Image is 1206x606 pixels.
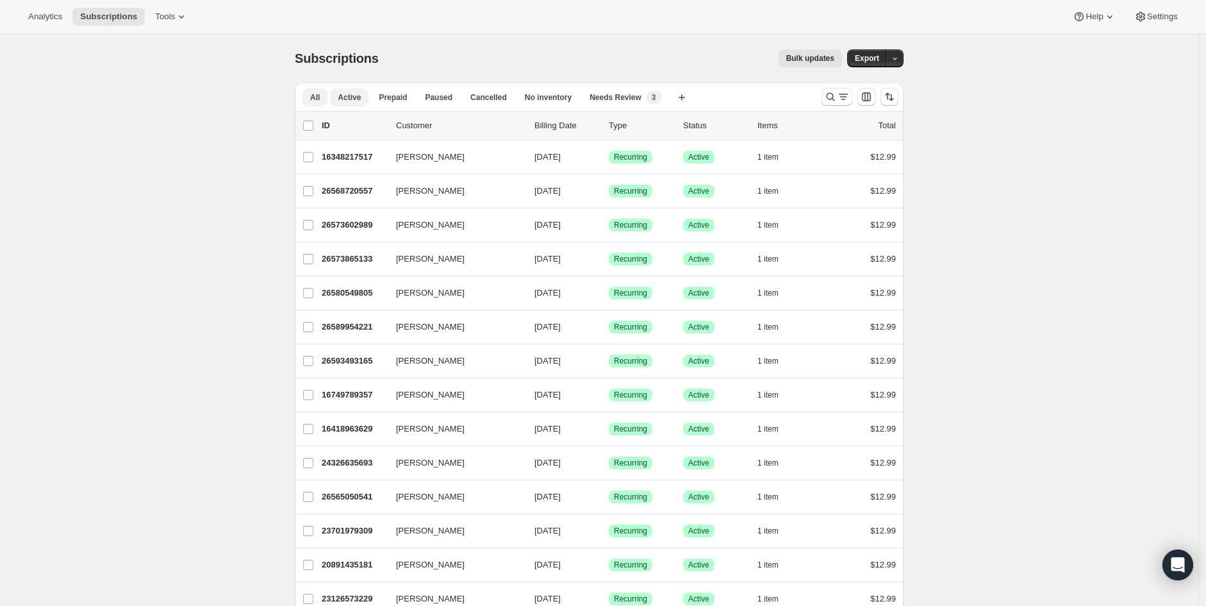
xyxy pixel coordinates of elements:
[688,458,709,468] span: Active
[870,424,896,433] span: $12.99
[870,254,896,264] span: $12.99
[388,147,516,167] button: [PERSON_NAME]
[757,186,779,196] span: 1 item
[322,318,896,336] div: 26589954221[PERSON_NAME][DATE]SuccessRecurringSuccessActive1 item$12.99
[322,219,386,231] p: 26573602989
[534,119,599,132] p: Billing Date
[779,49,842,67] button: Bulk updates
[21,8,70,26] button: Analytics
[614,390,647,400] span: Recurring
[614,322,647,332] span: Recurring
[322,253,386,265] p: 26573865133
[757,216,793,234] button: 1 item
[757,522,793,540] button: 1 item
[534,152,561,162] span: [DATE]
[1065,8,1123,26] button: Help
[396,355,465,367] span: [PERSON_NAME]
[80,12,137,22] span: Subscriptions
[322,556,896,574] div: 20891435181[PERSON_NAME][DATE]SuccessRecurringSuccessActive1 item$12.99
[396,185,465,198] span: [PERSON_NAME]
[322,216,896,234] div: 26573602989[PERSON_NAME][DATE]SuccessRecurringSuccessActive1 item$12.99
[757,119,822,132] div: Items
[757,420,793,438] button: 1 item
[28,12,62,22] span: Analytics
[322,423,386,435] p: 16418963629
[322,525,386,537] p: 23701979309
[757,220,779,230] span: 1 item
[688,288,709,298] span: Active
[614,220,647,230] span: Recurring
[614,186,647,196] span: Recurring
[688,594,709,604] span: Active
[388,487,516,507] button: [PERSON_NAME]
[322,148,896,166] div: 16348217517[PERSON_NAME][DATE]SuccessRecurringSuccessActive1 item$12.99
[757,488,793,506] button: 1 item
[534,594,561,603] span: [DATE]
[757,322,779,332] span: 1 item
[847,49,887,67] button: Export
[396,321,465,333] span: [PERSON_NAME]
[155,12,175,22] span: Tools
[614,424,647,434] span: Recurring
[396,219,465,231] span: [PERSON_NAME]
[1127,8,1185,26] button: Settings
[322,488,896,506] div: 26565050541[PERSON_NAME][DATE]SuccessRecurringSuccessActive1 item$12.99
[396,559,465,571] span: [PERSON_NAME]
[688,254,709,264] span: Active
[614,254,647,264] span: Recurring
[688,560,709,570] span: Active
[322,593,386,605] p: 23126573229
[534,220,561,230] span: [DATE]
[388,521,516,541] button: [PERSON_NAME]
[396,423,465,435] span: [PERSON_NAME]
[870,594,896,603] span: $12.99
[757,386,793,404] button: 1 item
[534,560,561,569] span: [DATE]
[322,352,896,370] div: 26593493165[PERSON_NAME][DATE]SuccessRecurringSuccessActive1 item$12.99
[388,555,516,575] button: [PERSON_NAME]
[388,283,516,303] button: [PERSON_NAME]
[683,119,747,132] p: Status
[870,152,896,162] span: $12.99
[388,317,516,337] button: [PERSON_NAME]
[757,254,779,264] span: 1 item
[322,250,896,268] div: 26573865133[PERSON_NAME][DATE]SuccessRecurringSuccessActive1 item$12.99
[688,390,709,400] span: Active
[534,288,561,298] span: [DATE]
[757,284,793,302] button: 1 item
[614,492,647,502] span: Recurring
[322,389,386,401] p: 16749789357
[688,356,709,366] span: Active
[534,492,561,501] span: [DATE]
[688,220,709,230] span: Active
[757,492,779,502] span: 1 item
[310,92,320,103] span: All
[534,458,561,467] span: [DATE]
[870,492,896,501] span: $12.99
[757,288,779,298] span: 1 item
[757,458,779,468] span: 1 item
[870,356,896,366] span: $12.99
[322,287,386,299] p: 26580549805
[688,152,709,162] span: Active
[396,287,465,299] span: [PERSON_NAME]
[322,119,896,132] div: IDCustomerBilling DateTypeStatusItemsTotal
[388,351,516,371] button: [PERSON_NAME]
[652,92,656,103] span: 3
[388,215,516,235] button: [PERSON_NAME]
[614,356,647,366] span: Recurring
[672,88,692,106] button: Create new view
[757,352,793,370] button: 1 item
[688,424,709,434] span: Active
[614,458,647,468] span: Recurring
[590,92,641,103] span: Needs Review
[322,355,386,367] p: 26593493165
[1086,12,1103,22] span: Help
[534,424,561,433] span: [DATE]
[322,559,386,571] p: 20891435181
[757,148,793,166] button: 1 item
[757,390,779,400] span: 1 item
[870,390,896,400] span: $12.99
[72,8,145,26] button: Subscriptions
[757,560,779,570] span: 1 item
